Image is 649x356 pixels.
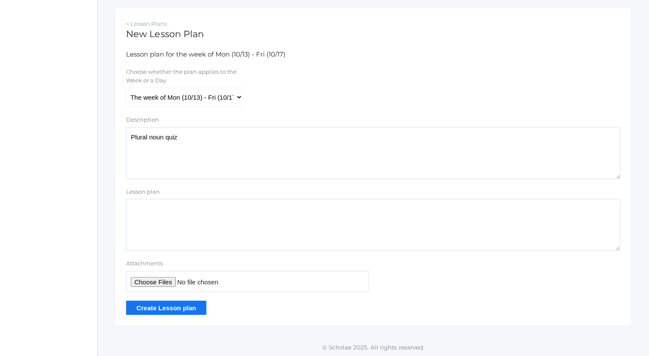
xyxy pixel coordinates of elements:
input: Create Lesson plan [126,301,206,315]
a: < Lesson Plans [126,20,167,27]
label: Lesson plan [126,188,160,196]
label: Description [126,116,159,124]
label: Choose whether the plan applies to the Week or a Day [126,68,242,85]
h1: New Lesson Plan [126,29,621,39]
label: Attachments [126,259,369,268]
p: © Scholae 2025. All rights reserved. [98,343,649,352]
span: Lesson plan for the week of Mon (10/13) - Fri (10/17) [126,50,285,58]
